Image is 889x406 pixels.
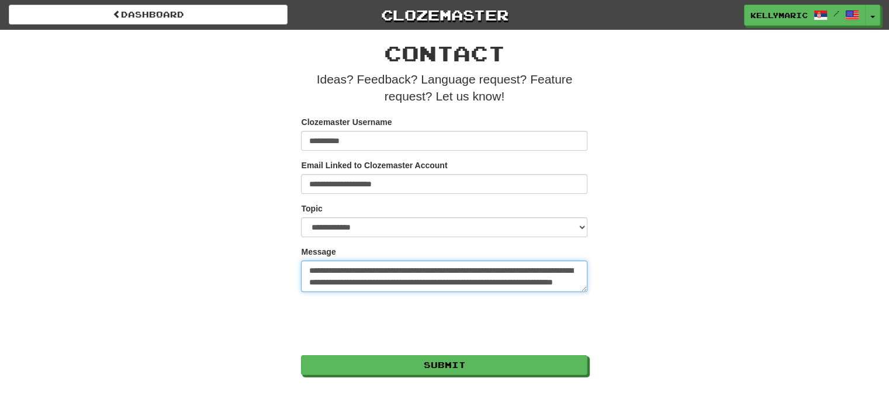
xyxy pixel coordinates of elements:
[301,159,447,171] label: Email Linked to Clozemaster Account
[301,116,392,128] label: Clozemaster Username
[301,246,335,258] label: Message
[301,41,587,65] h1: Contact
[301,203,322,214] label: Topic
[301,301,479,346] iframe: reCAPTCHA
[9,5,288,25] a: Dashboard
[744,5,866,26] a: KellyMaric /
[750,10,808,20] span: KellyMaric
[833,9,839,18] span: /
[301,355,587,375] button: Submit
[301,71,587,105] p: Ideas? Feedback? Language request? Feature request? Let us know!
[305,5,584,25] a: Clozemaster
